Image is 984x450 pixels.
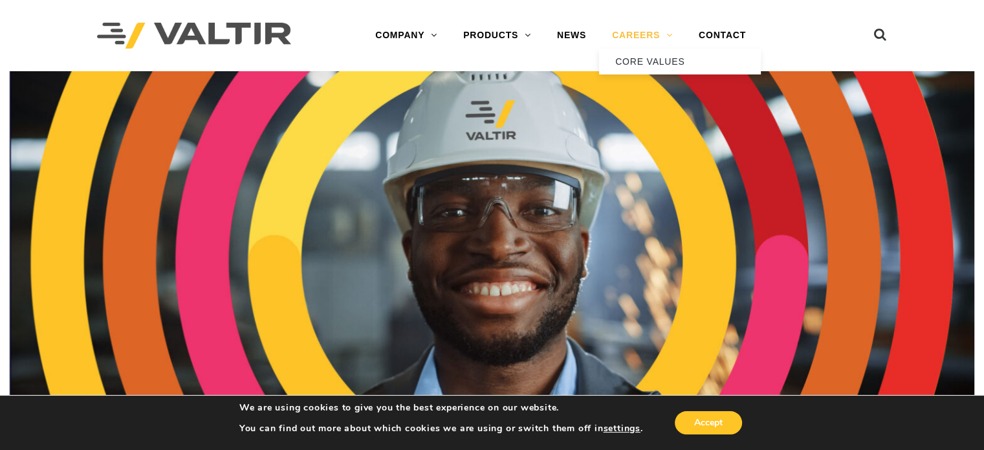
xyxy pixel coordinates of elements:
p: We are using cookies to give you the best experience on our website. [239,402,643,414]
img: Valtir [97,23,291,49]
button: Accept [675,411,742,434]
a: COMPANY [362,23,450,49]
a: PRODUCTS [450,23,544,49]
p: You can find out more about which cookies we are using or switch them off in . [239,423,643,434]
a: CORE VALUES [599,49,761,74]
a: CONTACT [686,23,759,49]
button: settings [603,423,640,434]
a: CAREERS [599,23,686,49]
a: NEWS [544,23,599,49]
